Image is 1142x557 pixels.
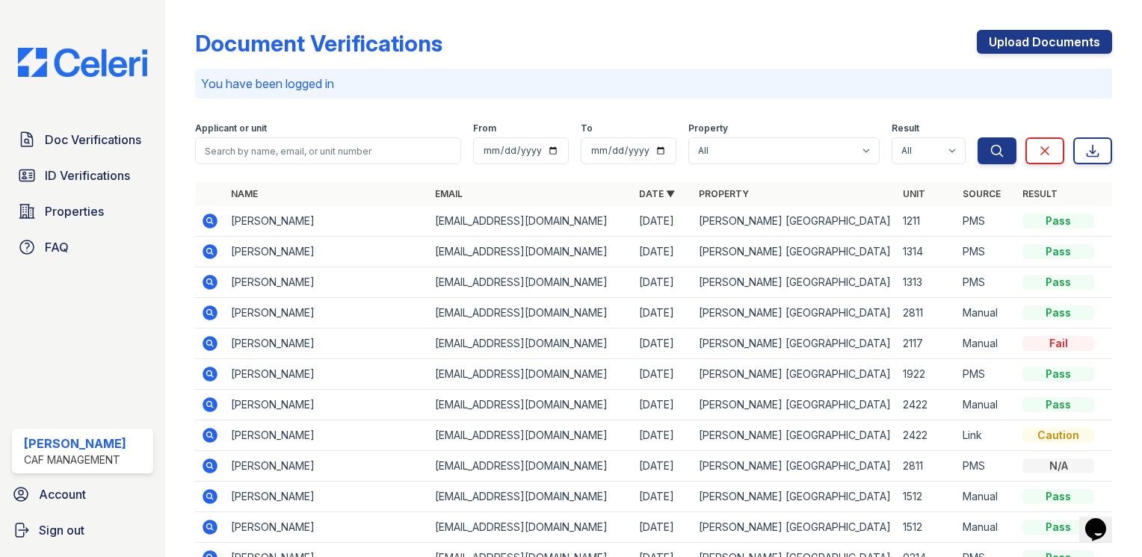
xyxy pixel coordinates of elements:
label: Property [688,122,728,134]
input: Search by name, email, or unit number [195,137,461,164]
td: [DATE] [633,267,693,298]
td: PMS [957,237,1016,267]
td: [PERSON_NAME] [225,420,429,451]
td: 1922 [897,359,957,390]
label: To [581,122,593,134]
td: [PERSON_NAME] [225,267,429,298]
td: PMS [957,267,1016,298]
td: PMS [957,451,1016,482]
a: Upload Documents [977,30,1112,54]
div: Pass [1022,367,1094,382]
td: Link [957,420,1016,451]
label: Result [892,122,919,134]
a: Properties [12,196,153,226]
img: CE_Logo_Blue-a8612792a0a2168367f1c8372b55b34899dd931a85d93a1a3d3e32e68fde9ad4.png [6,48,159,77]
div: Document Verifications [195,30,442,57]
div: [PERSON_NAME] [24,435,126,452]
a: Account [6,479,159,509]
td: 1211 [897,206,957,237]
label: From [473,122,496,134]
td: [PERSON_NAME] [GEOGRAPHIC_DATA] [693,206,897,237]
td: Manual [957,482,1016,512]
div: N/A [1022,458,1094,473]
td: [EMAIL_ADDRESS][DOMAIN_NAME] [429,451,633,482]
td: [PERSON_NAME] [225,359,429,390]
td: Manual [957,298,1016,329]
td: [PERSON_NAME] [225,482,429,512]
td: 2422 [897,390,957,420]
td: [PERSON_NAME] [225,451,429,482]
a: Source [963,188,1001,199]
td: [PERSON_NAME] [GEOGRAPHIC_DATA] [693,451,897,482]
div: Fail [1022,336,1094,351]
a: Property [699,188,749,199]
td: 2422 [897,420,957,451]
td: Manual [957,512,1016,543]
div: Pass [1022,397,1094,412]
td: [DATE] [633,237,693,267]
td: [EMAIL_ADDRESS][DOMAIN_NAME] [429,390,633,420]
td: PMS [957,206,1016,237]
td: [DATE] [633,206,693,237]
td: [PERSON_NAME] [225,298,429,329]
td: [EMAIL_ADDRESS][DOMAIN_NAME] [429,298,633,329]
td: [DATE] [633,512,693,543]
td: [PERSON_NAME] [225,237,429,267]
td: [DATE] [633,359,693,390]
td: [PERSON_NAME] [GEOGRAPHIC_DATA] [693,237,897,267]
span: Sign out [39,521,84,539]
div: Pass [1022,520,1094,535]
td: [PERSON_NAME] [GEOGRAPHIC_DATA] [693,482,897,512]
td: PMS [957,359,1016,390]
td: [DATE] [633,451,693,482]
td: [DATE] [633,482,693,512]
td: [EMAIL_ADDRESS][DOMAIN_NAME] [429,420,633,451]
td: [EMAIL_ADDRESS][DOMAIN_NAME] [429,482,633,512]
iframe: chat widget [1079,497,1127,542]
a: Name [231,188,258,199]
td: [EMAIL_ADDRESS][DOMAIN_NAME] [429,512,633,543]
td: 2811 [897,451,957,482]
td: [EMAIL_ADDRESS][DOMAIN_NAME] [429,267,633,298]
div: Pass [1022,305,1094,320]
a: Unit [903,188,925,199]
td: [PERSON_NAME] [225,206,429,237]
a: Sign out [6,515,159,545]
span: Properties [45,202,104,220]
div: Pass [1022,244,1094,259]
div: Caution [1022,428,1094,443]
td: Manual [957,329,1016,359]
span: ID Verifications [45,167,130,184]
label: Applicant or unit [195,122,267,134]
td: 2117 [897,329,957,359]
td: [PERSON_NAME] [225,329,429,359]
a: FAQ [12,232,153,262]
td: [PERSON_NAME] [GEOGRAPHIC_DATA] [693,298,897,329]
td: Manual [957,390,1016,420]
div: CAF Management [24,452,126,467]
td: [PERSON_NAME] [GEOGRAPHIC_DATA] [693,267,897,298]
td: [PERSON_NAME] [GEOGRAPHIC_DATA] [693,420,897,451]
td: 1314 [897,237,957,267]
td: 2811 [897,298,957,329]
a: Date ▼ [639,188,675,199]
span: Doc Verifications [45,131,141,149]
td: [EMAIL_ADDRESS][DOMAIN_NAME] [429,237,633,267]
div: Pass [1022,275,1094,290]
td: [PERSON_NAME] [GEOGRAPHIC_DATA] [693,512,897,543]
td: [DATE] [633,420,693,451]
td: 1512 [897,512,957,543]
td: 1313 [897,267,957,298]
td: [PERSON_NAME] [GEOGRAPHIC_DATA] [693,390,897,420]
td: [EMAIL_ADDRESS][DOMAIN_NAME] [429,206,633,237]
div: Pass [1022,214,1094,228]
span: Account [39,485,86,503]
td: [EMAIL_ADDRESS][DOMAIN_NAME] [429,359,633,390]
td: [EMAIL_ADDRESS][DOMAIN_NAME] [429,329,633,359]
a: Doc Verifications [12,125,153,155]
div: Pass [1022,489,1094,504]
td: [PERSON_NAME] [225,512,429,543]
td: 1512 [897,482,957,512]
span: FAQ [45,238,69,256]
